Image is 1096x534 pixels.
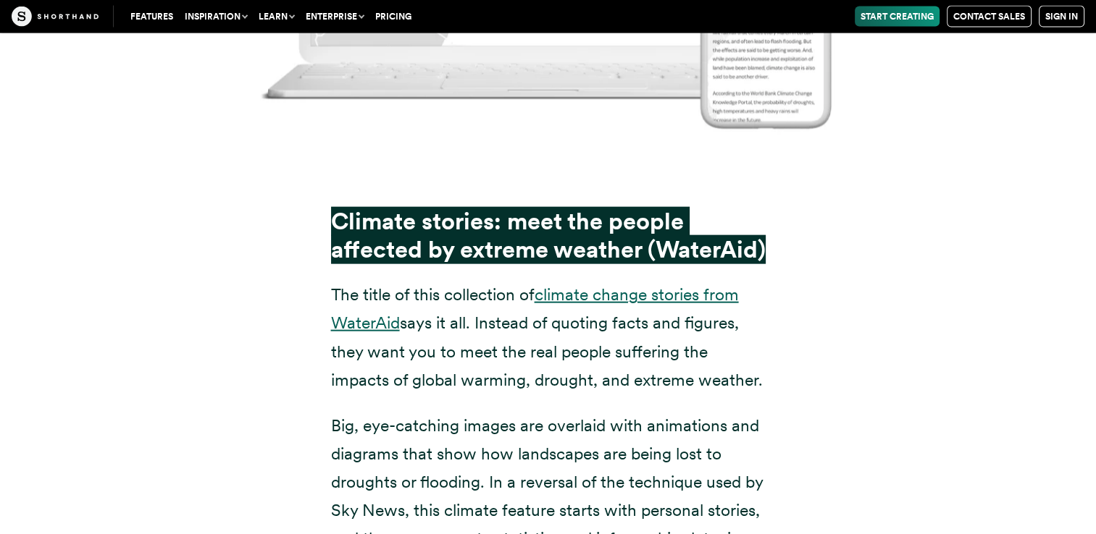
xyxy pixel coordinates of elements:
button: Learn [253,7,300,27]
button: Inspiration [179,7,253,27]
strong: Climate stories: meet the people affected by extreme weather (WaterAid) [331,207,766,263]
img: The Craft [12,7,99,27]
a: Start Creating [855,7,940,27]
p: The title of this collection of says it all. Instead of quoting facts and figures, they want you ... [331,281,766,394]
button: Enterprise [300,7,369,27]
a: Features [125,7,179,27]
a: climate change stories from WaterAid [331,284,739,333]
a: Contact Sales [947,6,1032,27]
a: Sign in [1039,6,1084,27]
a: Pricing [369,7,417,27]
